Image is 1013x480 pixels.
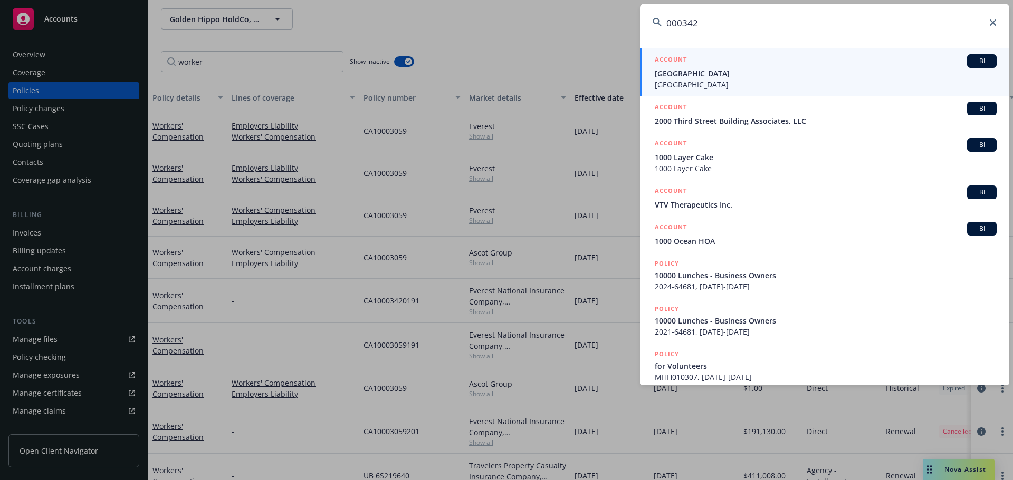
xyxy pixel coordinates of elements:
h5: POLICY [655,258,679,269]
span: 2021-64681, [DATE]-[DATE] [655,326,997,337]
span: BI [971,224,992,233]
span: MHH010307, [DATE]-[DATE] [655,371,997,383]
span: 10000 Lunches - Business Owners [655,270,997,281]
a: ACCOUNTBI1000 Ocean HOA [640,216,1009,252]
h5: ACCOUNT [655,54,687,67]
span: 10000 Lunches - Business Owners [655,315,997,326]
span: 2024-64681, [DATE]-[DATE] [655,281,997,292]
span: VTV Therapeutics Inc. [655,199,997,210]
h5: ACCOUNT [655,138,687,151]
input: Search... [640,4,1009,42]
h5: ACCOUNT [655,102,687,114]
span: 1000 Ocean HOA [655,236,997,247]
a: ACCOUNTBIVTV Therapeutics Inc. [640,180,1009,216]
a: ACCOUNTBI2000 Third Street Building Associates, LLC [640,96,1009,132]
a: POLICYfor VolunteersMHH010307, [DATE]-[DATE] [640,343,1009,388]
span: 1000 Layer Cake [655,163,997,174]
h5: ACCOUNT [655,185,687,198]
h5: POLICY [655,349,679,359]
a: POLICY10000 Lunches - Business Owners2021-64681, [DATE]-[DATE] [640,298,1009,343]
span: BI [971,104,992,113]
a: ACCOUNTBI1000 Layer Cake1000 Layer Cake [640,132,1009,180]
span: BI [971,56,992,66]
span: for Volunteers [655,360,997,371]
span: 2000 Third Street Building Associates, LLC [655,115,997,126]
a: ACCOUNTBI[GEOGRAPHIC_DATA][GEOGRAPHIC_DATA] [640,48,1009,96]
h5: POLICY [655,303,679,314]
span: BI [971,140,992,150]
span: [GEOGRAPHIC_DATA] [655,79,997,90]
span: [GEOGRAPHIC_DATA] [655,68,997,79]
span: 1000 Layer Cake [655,152,997,163]
a: POLICY10000 Lunches - Business Owners2024-64681, [DATE]-[DATE] [640,252,1009,298]
h5: ACCOUNT [655,222,687,234]
span: BI [971,188,992,197]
